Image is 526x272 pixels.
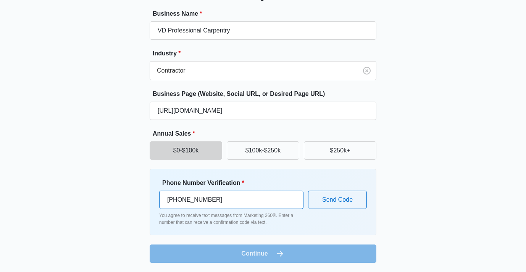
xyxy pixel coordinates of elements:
button: Send Code [308,191,367,209]
label: Annual Sales [153,129,379,138]
input: e.g. janesplumbing.com [150,102,376,120]
p: You agree to receive text messages from Marketing 360®. Enter a number that can receive a confirm... [159,212,303,226]
label: Business Page (Website, Social URL, or Desired Page URL) [153,89,379,99]
label: Industry [153,49,379,58]
label: Business Name [153,9,379,18]
input: Ex. +1-555-555-5555 [159,191,303,209]
button: $100k-$250k [227,141,299,160]
button: $250k+ [304,141,376,160]
button: $0-$100k [150,141,222,160]
input: e.g. Jane's Plumbing [150,21,376,40]
button: Clear [361,65,373,77]
label: Phone Number Verification [162,178,307,188]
